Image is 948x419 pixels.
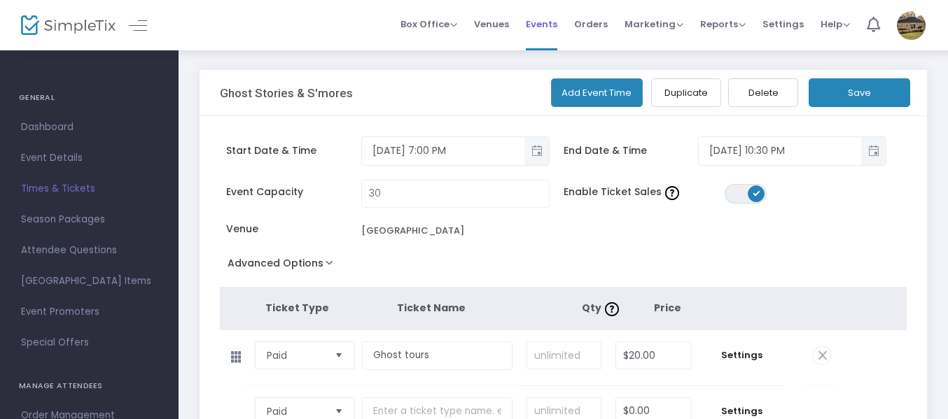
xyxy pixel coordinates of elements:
[564,185,725,199] span: Enable Ticket Sales
[809,78,910,107] button: Save
[762,6,804,42] span: Settings
[821,17,850,31] span: Help
[226,143,361,158] span: Start Date & Time
[524,137,549,165] button: Toggle popup
[361,224,464,238] div: [GEOGRAPHIC_DATA]
[625,17,683,31] span: Marketing
[616,342,690,369] input: Price
[527,342,601,369] input: unlimited
[728,78,798,107] button: Delete
[220,253,347,278] button: Advanced Options
[400,17,457,31] span: Box Office
[605,302,619,316] img: question-mark
[21,272,158,290] span: [GEOGRAPHIC_DATA] Items
[21,180,158,198] span: Times & Tickets
[362,341,513,370] input: Enter a ticket type name. e.g. General Admission
[574,6,608,42] span: Orders
[753,190,760,197] span: ON
[564,143,698,158] span: End Date & Time
[267,404,323,418] span: Paid
[526,6,557,42] span: Events
[21,149,158,167] span: Event Details
[362,139,524,162] input: Select date & time
[21,334,158,352] span: Special Offers
[665,186,679,200] img: question-mark
[21,118,158,136] span: Dashboard
[226,222,361,236] span: Venue
[699,139,861,162] input: Select date & time
[21,211,158,229] span: Season Packages
[861,137,886,165] button: Toggle popup
[265,301,329,315] span: Ticket Type
[551,78,643,107] button: Add Event Time
[654,301,681,315] span: Price
[220,86,353,100] h3: Ghost Stories & S'mores
[651,78,721,107] button: Duplicate
[19,372,160,400] h4: MANAGE ATTENDEES
[226,185,361,199] span: Event Capacity
[19,84,160,112] h4: GENERAL
[706,348,778,362] span: Settings
[329,342,349,369] button: Select
[700,17,746,31] span: Reports
[582,301,622,315] span: Qty
[706,404,778,418] span: Settings
[474,6,509,42] span: Venues
[21,241,158,260] span: Attendee Questions
[267,348,323,362] span: Paid
[21,303,158,321] span: Event Promoters
[397,301,466,315] span: Ticket Name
